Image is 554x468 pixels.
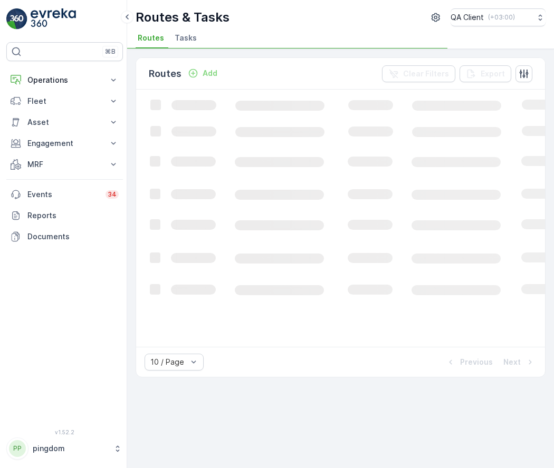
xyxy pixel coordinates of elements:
p: Export [481,69,505,79]
p: ( +03:00 ) [488,13,515,22]
p: Next [503,357,521,367]
a: Documents [6,226,123,247]
p: MRF [27,159,102,170]
p: Reports [27,210,119,221]
a: Reports [6,205,123,226]
p: Asset [27,117,102,128]
button: Operations [6,70,123,91]
p: Routes [149,66,182,81]
span: Routes [138,33,164,43]
button: Add [184,67,222,80]
p: QA Client [451,12,484,23]
button: Export [460,65,511,82]
span: v 1.52.2 [6,429,123,435]
p: ⌘B [105,47,116,56]
button: Fleet [6,91,123,112]
span: Tasks [175,33,197,43]
p: Previous [460,357,493,367]
button: QA Client(+03:00) [451,8,546,26]
p: Add [203,68,217,79]
img: logo [6,8,27,30]
button: Next [502,356,537,368]
p: Engagement [27,138,102,149]
img: logo_light-DOdMpM7g.png [31,8,76,30]
p: Operations [27,75,102,85]
p: Clear Filters [403,69,449,79]
button: Engagement [6,133,123,154]
button: Asset [6,112,123,133]
button: Previous [444,356,494,368]
p: Fleet [27,96,102,106]
p: Documents [27,231,119,242]
p: pingdom [33,443,108,454]
button: PPpingdom [6,437,123,460]
button: Clear Filters [382,65,455,82]
p: 34 [108,190,117,199]
a: Events34 [6,184,123,205]
div: PP [9,440,26,457]
p: Routes & Tasks [136,9,230,26]
button: MRF [6,154,123,175]
p: Events [27,189,99,200]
